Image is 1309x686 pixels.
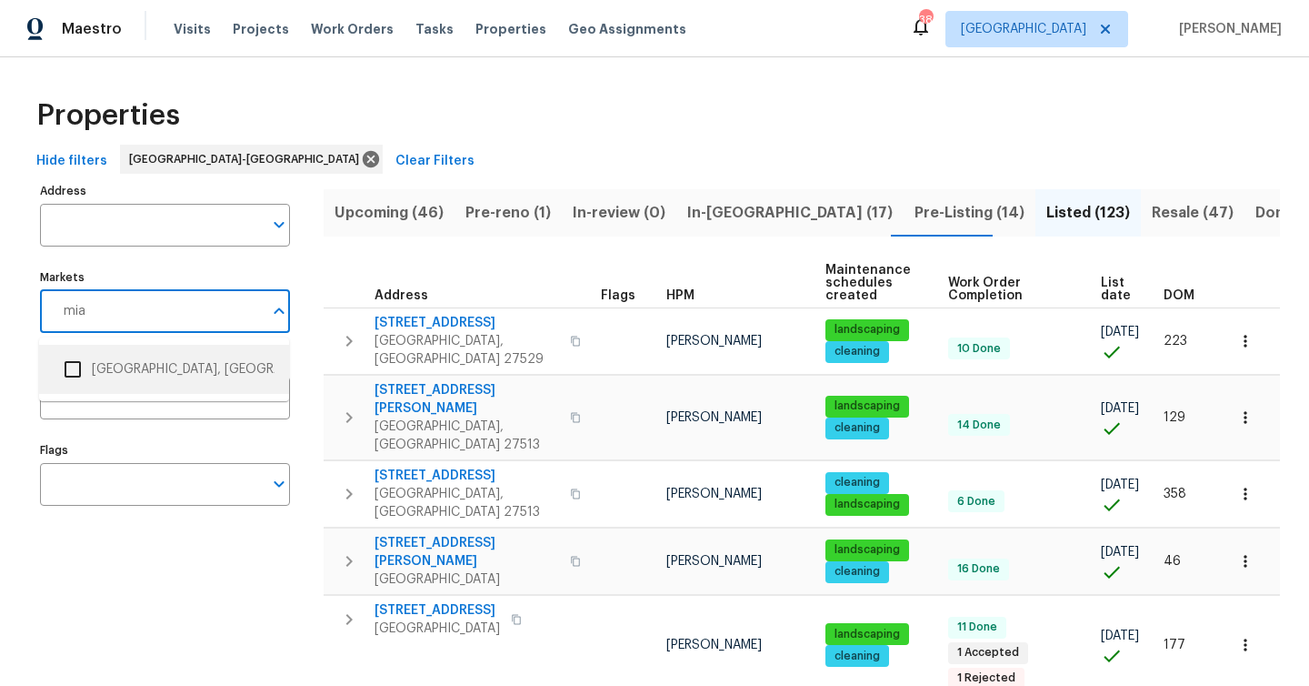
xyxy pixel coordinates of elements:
span: [DATE] [1101,546,1139,559]
span: [STREET_ADDRESS] [375,314,559,332]
span: [STREET_ADDRESS][PERSON_NAME] [375,381,559,418]
span: cleaning [827,564,887,580]
span: [STREET_ADDRESS][PERSON_NAME] [375,534,559,570]
span: [STREET_ADDRESS] [375,601,500,620]
span: 223 [1164,335,1187,348]
span: cleaning [827,649,887,664]
span: Properties [475,20,546,38]
span: [PERSON_NAME] [666,555,762,568]
span: Listed (123) [1046,200,1130,226]
label: Address [40,186,290,197]
span: 6 Done [950,494,1003,509]
span: 16 Done [950,561,1007,577]
div: [GEOGRAPHIC_DATA]-[GEOGRAPHIC_DATA] [120,145,383,174]
li: [GEOGRAPHIC_DATA], [GEOGRAPHIC_DATA] [54,350,275,388]
span: 358 [1164,488,1186,500]
span: 46 [1164,555,1181,568]
span: Geo Assignments [568,20,686,38]
span: 1 Rejected [950,671,1023,686]
span: Address [375,289,428,302]
span: Properties [36,106,180,125]
label: Markets [40,272,290,283]
span: Clear Filters [395,150,475,173]
span: 10 Done [950,341,1008,357]
span: [GEOGRAPHIC_DATA] [375,620,500,638]
span: List date [1101,277,1133,302]
span: [GEOGRAPHIC_DATA]-[GEOGRAPHIC_DATA] [129,150,366,168]
span: [DATE] [1101,326,1139,338]
span: Hide filters [36,150,107,173]
span: 14 Done [950,418,1008,433]
span: [DATE] [1101,630,1139,642]
span: [PERSON_NAME] [666,411,762,424]
span: Work Order Completion [948,277,1070,302]
span: Maintenance schedules created [825,264,917,302]
button: Open [266,471,292,497]
span: [PERSON_NAME] [666,488,762,500]
span: landscaping [827,542,907,558]
span: In-[GEOGRAPHIC_DATA] (17) [687,200,893,226]
span: [PERSON_NAME] [1172,20,1282,38]
span: Projects [233,20,289,38]
span: [GEOGRAPHIC_DATA] [375,570,559,589]
span: [DATE] [1101,479,1139,491]
span: landscaping [827,398,907,414]
span: landscaping [827,322,907,338]
span: cleaning [827,475,887,490]
div: 38 [919,11,932,29]
span: cleaning [827,420,887,436]
button: Open [266,212,292,237]
span: [GEOGRAPHIC_DATA], [GEOGRAPHIC_DATA] 27513 [375,418,559,454]
span: Resale (47) [1152,200,1234,226]
span: HPM [666,289,694,302]
span: Pre-reno (1) [465,200,551,226]
span: 1 Accepted [950,645,1026,661]
button: Hide filters [29,145,115,178]
span: landscaping [827,497,907,512]
span: cleaning [827,344,887,359]
span: 129 [1164,411,1185,424]
span: [PERSON_NAME] [666,639,762,651]
span: Pre-Listing (14) [914,200,1024,226]
span: In-review (0) [573,200,665,226]
span: [GEOGRAPHIC_DATA], [GEOGRAPHIC_DATA] 27513 [375,485,559,521]
span: Tasks [415,23,454,35]
input: Search ... [53,290,263,333]
span: 177 [1164,639,1185,651]
span: 11 Done [950,620,1004,635]
span: Maestro [62,20,122,38]
button: Clear Filters [388,145,482,178]
span: [DATE] [1101,402,1139,415]
span: landscaping [827,627,907,642]
button: Close [266,298,292,324]
label: Flags [40,445,290,456]
span: Upcoming (46) [335,200,444,226]
span: Visits [174,20,211,38]
span: Work Orders [311,20,394,38]
span: [PERSON_NAME] [666,335,762,348]
span: [GEOGRAPHIC_DATA] [961,20,1086,38]
span: DOM [1164,289,1194,302]
span: Flags [601,289,635,302]
span: [GEOGRAPHIC_DATA], [GEOGRAPHIC_DATA] 27529 [375,332,559,368]
span: [STREET_ADDRESS] [375,467,559,485]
